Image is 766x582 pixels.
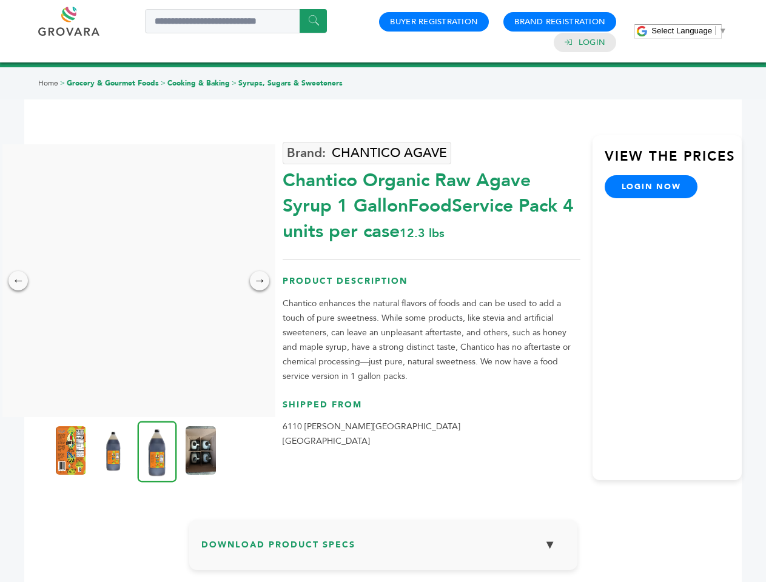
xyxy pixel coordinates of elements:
[145,9,327,33] input: Search a product or brand...
[283,142,451,164] a: CHANTICO AGAVE
[167,78,230,88] a: Cooking & Baking
[390,16,478,27] a: Buyer Registration
[201,532,565,567] h3: Download Product Specs
[283,420,580,449] p: 6110 [PERSON_NAME][GEOGRAPHIC_DATA] [GEOGRAPHIC_DATA]
[56,426,86,475] img: Chantico Organic Raw Agave Syrup 1 Gallon-FoodService Pack 4 units per case 12.3 lbs Product Label
[60,78,65,88] span: >
[283,275,580,296] h3: Product Description
[579,37,605,48] a: Login
[8,271,28,290] div: ←
[283,162,580,244] div: Chantico Organic Raw Agave Syrup 1 GallonFoodService Pack 4 units per case
[161,78,166,88] span: >
[67,78,159,88] a: Grocery & Gourmet Foods
[535,532,565,558] button: ▼
[232,78,237,88] span: >
[605,175,698,198] a: login now
[400,225,445,241] span: 12.3 lbs
[186,426,216,475] img: Chantico Organic Raw Agave Syrup 1 Gallon-FoodService Pack 4 units per case 12.3 lbs
[98,426,129,475] img: Chantico Organic Raw Agave Syrup 1 Gallon-FoodService Pack 4 units per case 12.3 lbs Nutrition Info
[651,26,712,35] span: Select Language
[605,147,742,175] h3: View the Prices
[250,271,269,290] div: →
[719,26,727,35] span: ▼
[514,16,605,27] a: Brand Registration
[651,26,727,35] a: Select Language​
[38,78,58,88] a: Home
[138,421,177,482] img: Chantico Organic Raw Agave Syrup 1 Gallon-FoodService Pack 4 units per case 12.3 lbs
[283,296,580,384] p: Chantico enhances the natural flavors of foods and can be used to add a touch of pure sweetness. ...
[238,78,343,88] a: Syrups, Sugars & Sweeteners
[283,399,580,420] h3: Shipped From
